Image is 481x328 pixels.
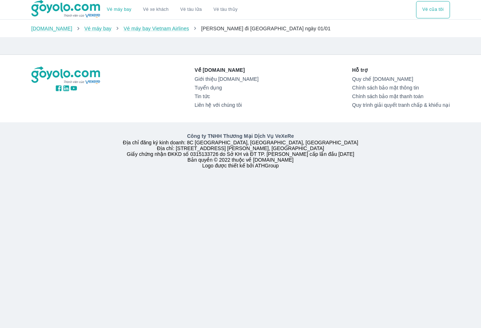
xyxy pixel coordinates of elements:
div: choose transportation mode [416,1,450,18]
a: Vé tàu lửa [175,1,208,18]
a: Chính sách bảo mật thanh toán [352,93,450,99]
a: Chính sách bảo mật thông tin [352,85,450,91]
img: logo [31,66,101,84]
a: Vé xe khách [143,7,169,12]
p: Về [DOMAIN_NAME] [194,66,258,74]
div: Địa chỉ đăng ký kinh doanh: 8C [GEOGRAPHIC_DATA], [GEOGRAPHIC_DATA], [GEOGRAPHIC_DATA] Địa chỉ: [... [27,132,454,169]
span: [PERSON_NAME] đi [GEOGRAPHIC_DATA] ngày 01/01 [201,26,331,31]
a: Tin tức [194,93,258,99]
a: Vé máy bay [107,7,131,12]
a: [DOMAIN_NAME] [31,26,73,31]
a: Liên hệ với chúng tôi [194,102,258,108]
nav: breadcrumb [31,25,450,32]
a: Giới thiệu [DOMAIN_NAME] [194,76,258,82]
a: Vé máy bay [84,26,111,31]
a: Quy trình giải quyết tranh chấp & khiếu nại [352,102,450,108]
p: Công ty TNHH Thương Mại Dịch Vụ VeXeRe [33,132,449,140]
button: Vé của tôi [416,1,450,18]
a: Quy chế [DOMAIN_NAME] [352,76,450,82]
a: Tuyển dụng [194,85,258,91]
div: choose transportation mode [101,1,243,18]
p: Hỗ trợ [352,66,450,74]
button: Vé tàu thủy [207,1,243,18]
a: Vé máy bay Vietnam Airlines [123,26,189,31]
